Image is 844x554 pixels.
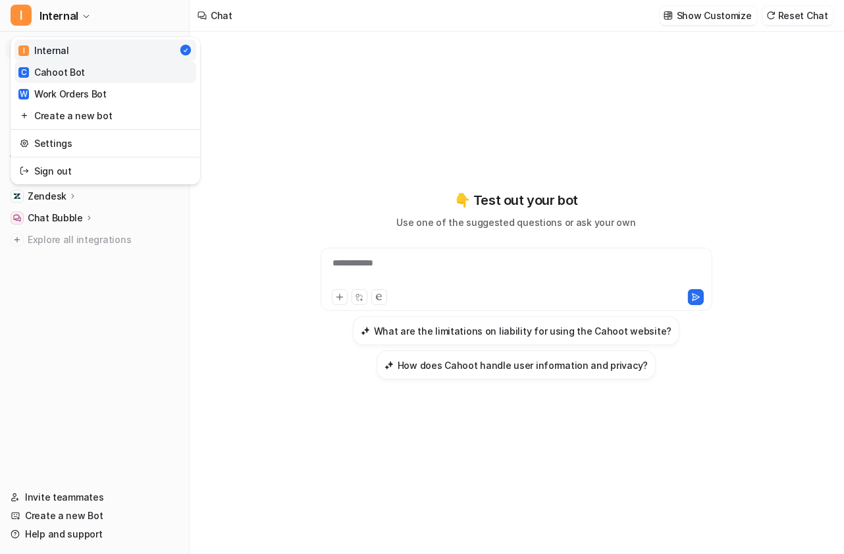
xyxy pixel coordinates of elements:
[40,7,78,25] span: Internal
[14,160,196,182] a: Sign out
[18,65,85,79] div: Cahoot Bot
[11,37,200,184] div: IInternal
[11,5,32,26] span: I
[20,136,29,150] img: reset
[18,45,29,56] span: I
[14,132,196,154] a: Settings
[20,109,29,123] img: reset
[18,89,29,99] span: W
[20,164,29,178] img: reset
[18,67,29,78] span: C
[18,87,107,101] div: Work Orders Bot
[18,43,69,57] div: Internal
[14,105,196,126] a: Create a new bot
